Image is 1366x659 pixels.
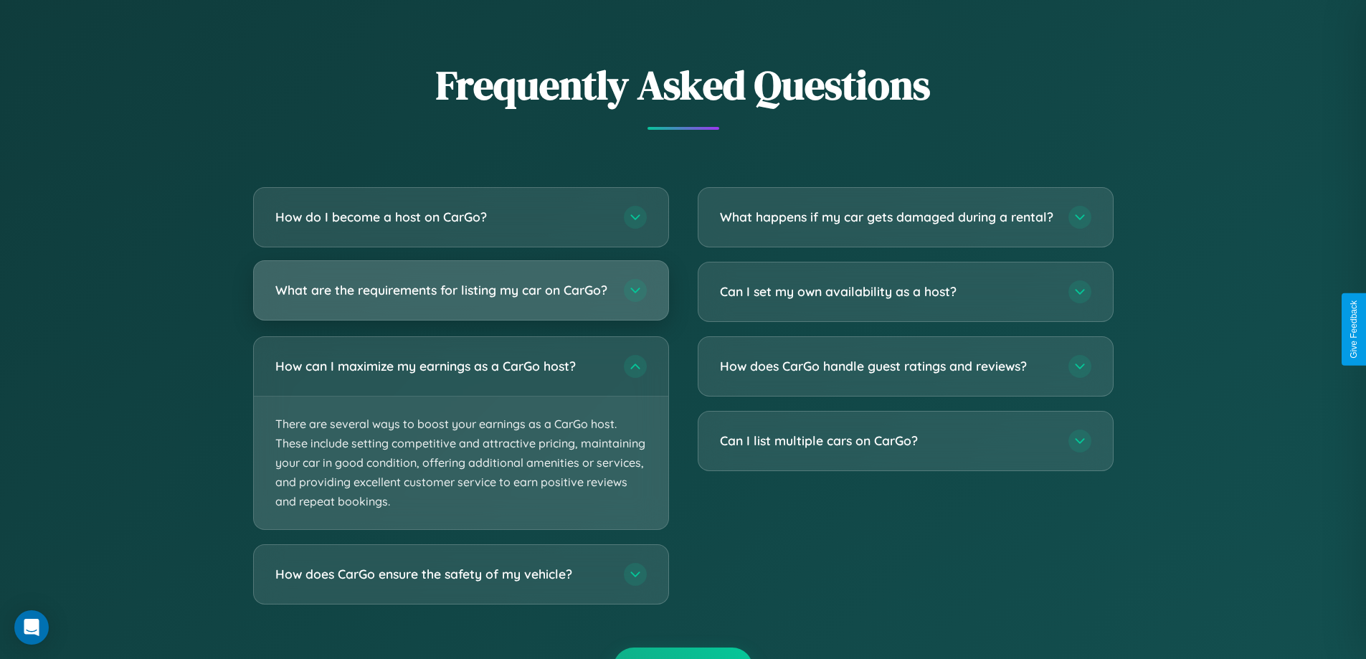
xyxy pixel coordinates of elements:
h3: How does CarGo ensure the safety of my vehicle? [275,566,610,584]
h3: How can I maximize my earnings as a CarGo host? [275,357,610,375]
h3: What are the requirements for listing my car on CarGo? [275,281,610,299]
div: Open Intercom Messenger [14,610,49,645]
h3: What happens if my car gets damaged during a rental? [720,208,1054,226]
h2: Frequently Asked Questions [253,57,1114,113]
div: Give Feedback [1349,300,1359,359]
h3: Can I list multiple cars on CarGo? [720,432,1054,450]
h3: Can I set my own availability as a host? [720,283,1054,300]
p: There are several ways to boost your earnings as a CarGo host. These include setting competitive ... [254,397,668,530]
h3: How does CarGo handle guest ratings and reviews? [720,357,1054,375]
h3: How do I become a host on CarGo? [275,208,610,226]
